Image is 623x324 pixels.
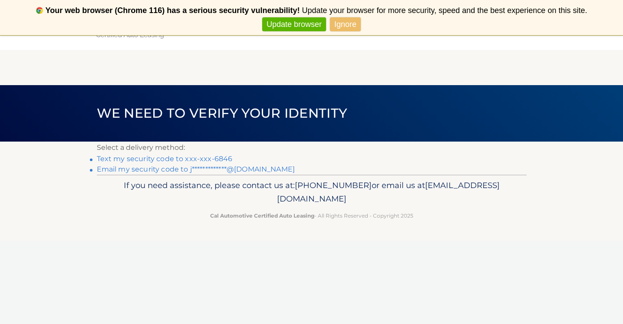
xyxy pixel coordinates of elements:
span: We need to verify your identity [97,105,347,121]
a: Text my security code to xxx-xxx-6846 [97,155,233,163]
b: Your web browser (Chrome 116) has a serious security vulnerability! [46,6,300,15]
p: Select a delivery method: [97,142,527,154]
a: Ignore [330,17,361,32]
p: - All Rights Reserved - Copyright 2025 [102,211,521,220]
span: [PHONE_NUMBER] [295,180,372,190]
span: Update your browser for more security, speed and the best experience on this site. [302,6,587,15]
a: Update browser [262,17,326,32]
p: If you need assistance, please contact us at: or email us at [102,179,521,206]
strong: Cal Automotive Certified Auto Leasing [210,212,314,219]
